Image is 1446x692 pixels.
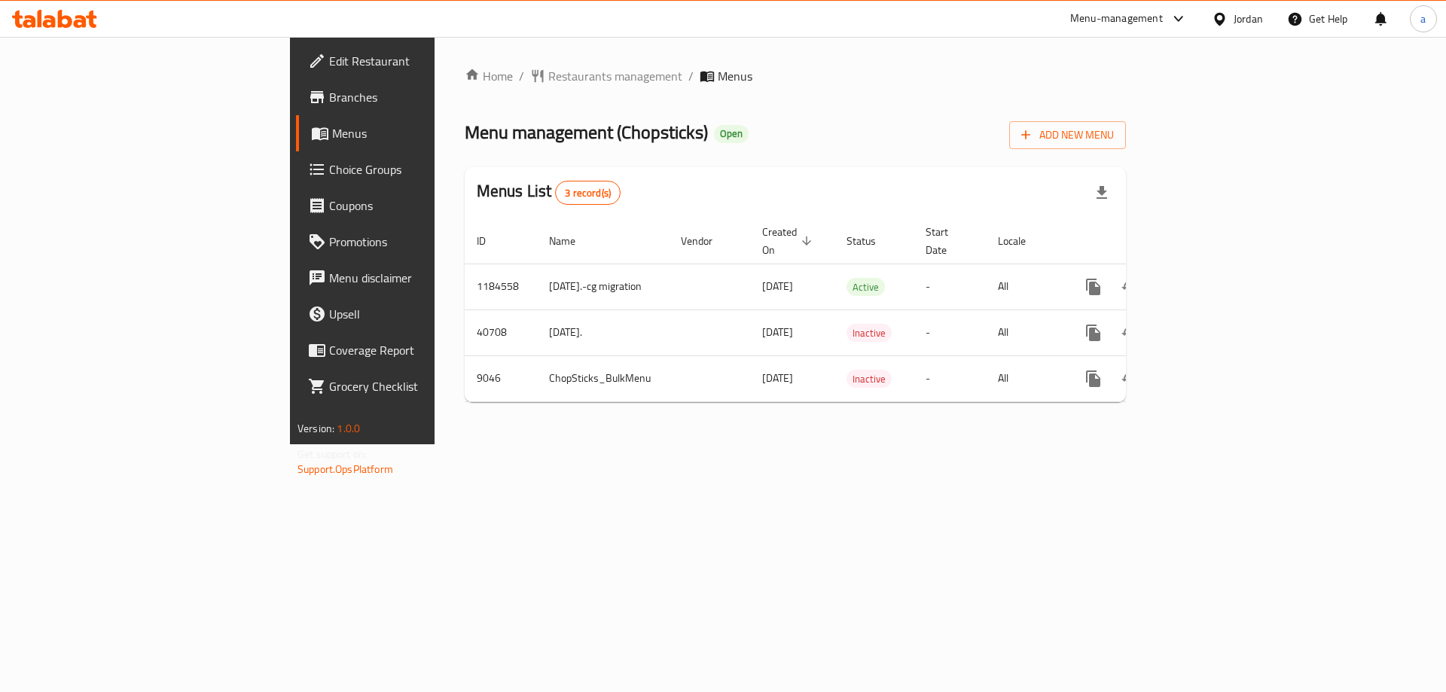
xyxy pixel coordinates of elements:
[847,370,892,388] div: Inactive
[329,52,520,70] span: Edit Restaurant
[329,233,520,251] span: Promotions
[296,151,532,187] a: Choice Groups
[986,355,1063,401] td: All
[847,279,885,296] span: Active
[1112,269,1148,305] button: Change Status
[337,419,360,438] span: 1.0.0
[549,232,595,250] span: Name
[296,296,532,332] a: Upsell
[1112,315,1148,351] button: Change Status
[847,278,885,296] div: Active
[297,459,393,479] a: Support.OpsPlatform
[465,115,708,149] span: Menu management ( Chopsticks )
[537,355,669,401] td: ChopSticks_BulkMenu
[847,325,892,342] span: Inactive
[847,370,892,388] span: Inactive
[847,324,892,342] div: Inactive
[681,232,732,250] span: Vendor
[296,224,532,260] a: Promotions
[296,187,532,224] a: Coupons
[914,309,986,355] td: -
[555,181,621,205] div: Total records count
[297,444,367,464] span: Get support on:
[1420,11,1426,27] span: a
[914,264,986,309] td: -
[714,127,749,140] span: Open
[688,67,694,85] li: /
[329,197,520,215] span: Coupons
[296,115,532,151] a: Menus
[296,368,532,404] a: Grocery Checklist
[465,218,1232,402] table: enhanced table
[926,223,968,259] span: Start Date
[986,309,1063,355] td: All
[762,276,793,296] span: [DATE]
[548,67,682,85] span: Restaurants management
[1009,121,1126,149] button: Add New Menu
[477,232,505,250] span: ID
[530,67,682,85] a: Restaurants management
[329,88,520,106] span: Branches
[762,368,793,388] span: [DATE]
[332,124,520,142] span: Menus
[1075,315,1112,351] button: more
[1084,175,1120,211] div: Export file
[998,232,1045,250] span: Locale
[914,355,986,401] td: -
[1063,218,1232,264] th: Actions
[847,232,895,250] span: Status
[714,125,749,143] div: Open
[1021,126,1114,145] span: Add New Menu
[537,264,669,309] td: [DATE].-cg migration
[986,264,1063,309] td: All
[537,309,669,355] td: [DATE].
[718,67,752,85] span: Menus
[296,260,532,296] a: Menu disclaimer
[762,322,793,342] span: [DATE]
[296,332,532,368] a: Coverage Report
[762,223,816,259] span: Created On
[1075,361,1112,397] button: more
[296,43,532,79] a: Edit Restaurant
[329,341,520,359] span: Coverage Report
[1070,10,1163,28] div: Menu-management
[556,186,620,200] span: 3 record(s)
[1075,269,1112,305] button: more
[329,305,520,323] span: Upsell
[477,180,621,205] h2: Menus List
[329,377,520,395] span: Grocery Checklist
[1234,11,1263,27] div: Jordan
[1112,361,1148,397] button: Change Status
[329,160,520,178] span: Choice Groups
[297,419,334,438] span: Version:
[465,67,1126,85] nav: breadcrumb
[296,79,532,115] a: Branches
[329,269,520,287] span: Menu disclaimer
